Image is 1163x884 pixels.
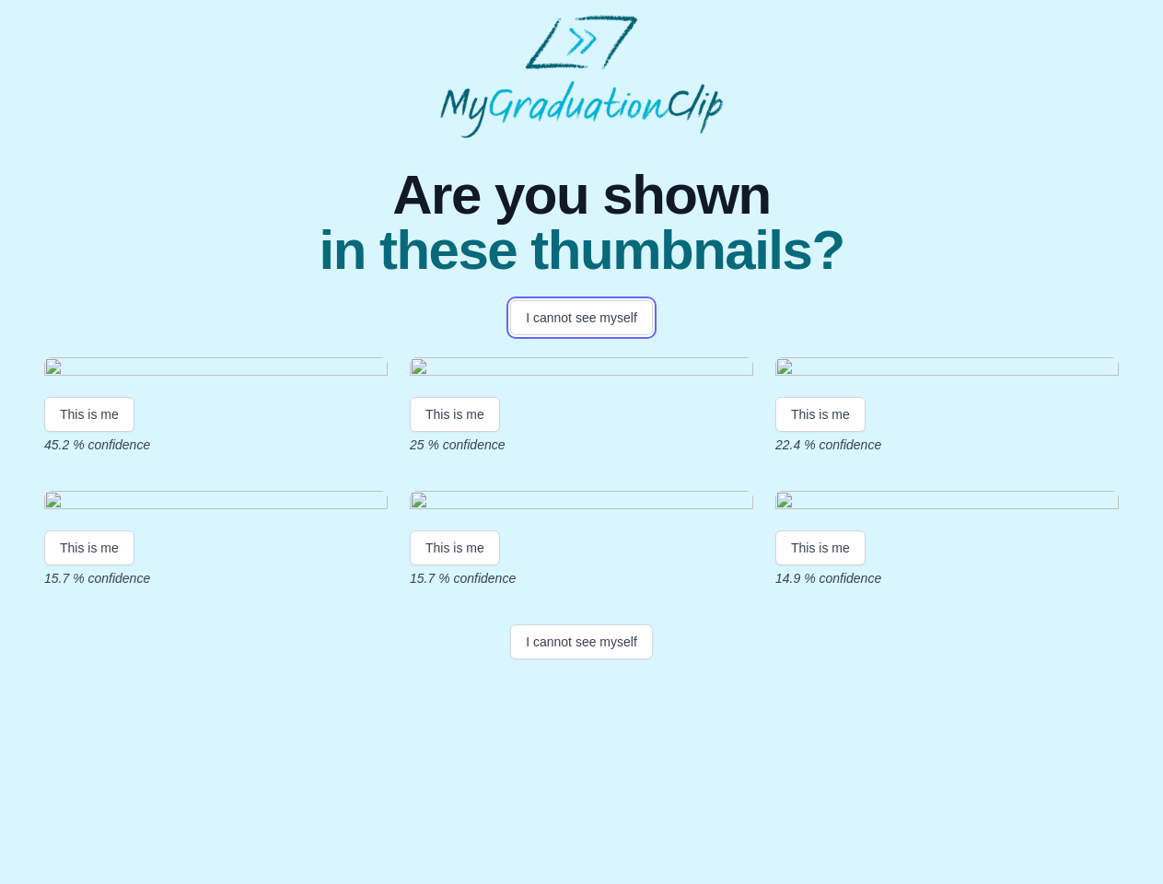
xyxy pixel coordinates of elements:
[44,397,134,432] button: This is me
[44,530,134,565] button: This is me
[775,530,866,565] button: This is me
[44,569,388,587] p: 15.7 % confidence
[510,624,653,659] button: I cannot see myself
[410,357,753,382] img: c71862ca85f973957ac5f02947f759857d1701d8.gif
[775,436,1119,454] p: 22.4 % confidence
[410,436,753,454] p: 25 % confidence
[410,569,753,587] p: 15.7 % confidence
[775,357,1119,382] img: 0ff196859a553fff2cf043d38bef0abeff73deff.gif
[410,491,753,516] img: acb1ececc40aed1e660e3ab7bd1a07d367fbbc99.gif
[775,397,866,432] button: This is me
[319,168,843,223] span: Are you shown
[775,491,1119,516] img: c0e9543202640ee2579f017c200a1287f71ec904.gif
[410,397,500,432] button: This is me
[44,436,388,454] p: 45.2 % confidence
[44,491,388,516] img: 28b78cd9f89503f19c4d452d980ba6d058297877.gif
[775,569,1119,587] p: 14.9 % confidence
[44,357,388,382] img: 6882be3fe1fd05be3c4641a2b6417f0c6df70c97.gif
[510,300,653,335] button: I cannot see myself
[319,223,843,278] span: in these thumbnails?
[440,15,724,138] img: MyGraduationClip
[410,530,500,565] button: This is me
